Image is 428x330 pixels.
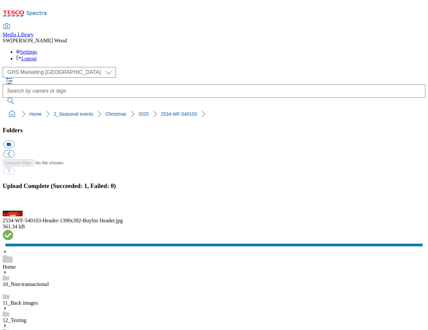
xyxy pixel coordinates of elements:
[3,32,34,37] span: Media Library
[3,38,11,43] span: SW
[105,111,126,117] a: Christmas
[11,38,67,43] span: [PERSON_NAME] Wood
[3,84,425,98] input: Search by names or tags
[3,24,34,38] a: Media Library
[54,111,93,117] a: 2_Seasonal events
[161,111,197,117] a: 2534-WF-540103
[3,264,16,270] a: Home
[3,182,425,190] h3: Upload Complete (Succeeded: 1, Failed: 0)
[138,111,149,117] a: 2025
[3,108,425,120] nav: breadcrumb
[3,224,425,230] div: 561.34 kB
[29,111,42,117] a: Home
[3,211,23,216] img: preview
[3,127,425,134] h3: Folders
[3,281,49,287] a: 10_Non-transactional
[7,109,17,119] a: home
[3,317,26,323] a: 12_Testing
[16,56,37,61] a: Logout
[16,49,37,55] a: Settings
[3,218,425,224] div: 2534-WF-540103-Header-1390x392-Buylist Header.jpg
[3,300,38,306] a: 11_Back images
